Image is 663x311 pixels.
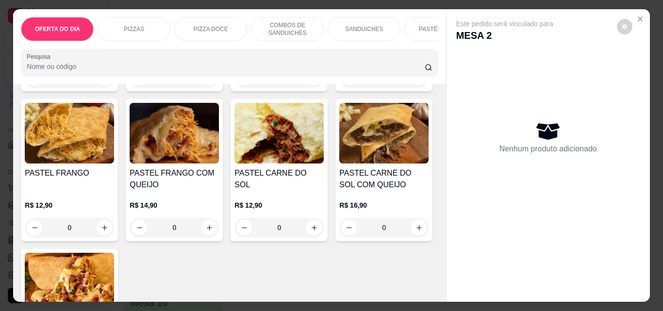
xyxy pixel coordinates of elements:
[499,143,597,155] p: Nenhum produto adicionado
[25,167,114,179] h4: PASTEL FRANGO
[130,200,219,210] p: R$ 14,90
[617,19,632,34] button: decrease-product-quantity
[27,62,425,71] input: Pesquisa
[456,29,553,42] p: MESA 2
[632,11,648,27] button: Close
[339,167,429,191] h4: PASTEL CARNE DO SOL COM QUEIJO
[35,25,80,33] p: OFERTA DO DIA
[124,25,144,33] p: PIZZAS
[130,167,219,191] h4: PASTEL FRANGO COM QUEIJO
[27,52,54,61] label: Pesquisa
[419,25,463,33] p: PASTÉIS (14cm)
[345,25,383,33] p: SANDUICHES
[259,21,315,37] p: COMBOS DE SANDUICHES
[456,19,553,29] p: Este pedido será vinculado para
[234,103,324,164] img: product-image
[130,103,219,164] img: product-image
[339,200,429,210] p: R$ 16,90
[234,200,324,210] p: R$ 12,90
[25,103,114,164] img: product-image
[194,25,228,33] p: PIZZA DOCE
[25,200,114,210] p: R$ 12,90
[339,103,429,164] img: product-image
[234,167,324,191] h4: PASTEL CARNE DO SOL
